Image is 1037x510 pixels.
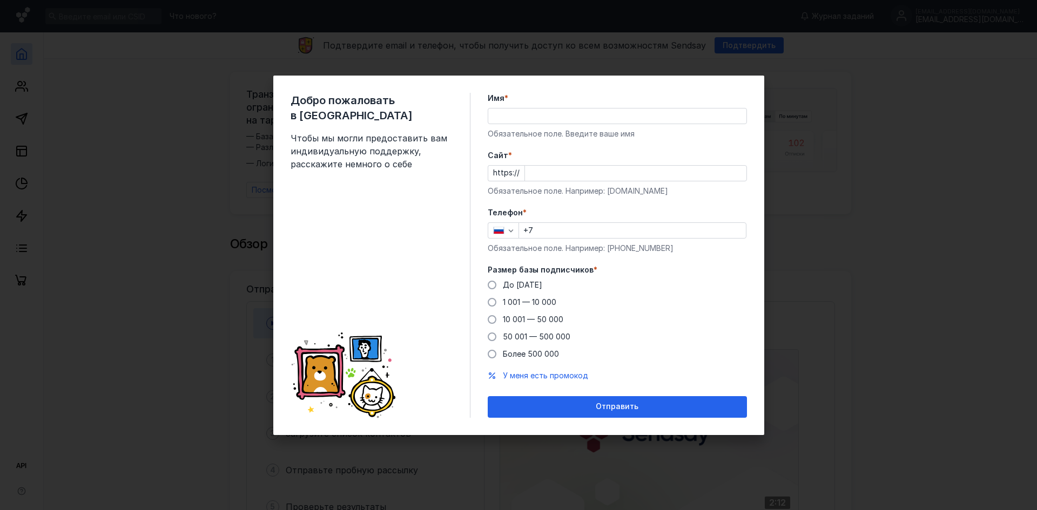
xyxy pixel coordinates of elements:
[503,332,570,341] span: 50 001 — 500 000
[596,402,638,411] span: Отправить
[488,128,747,139] div: Обязательное поле. Введите ваше имя
[488,186,747,196] div: Обязательное поле. Например: [DOMAIN_NAME]
[488,207,523,218] span: Телефон
[503,371,588,380] span: У меня есть промокод
[488,243,747,254] div: Обязательное поле. Например: [PHONE_NUMBER]
[488,264,594,275] span: Размер базы подписчиков
[488,396,747,418] button: Отправить
[488,93,504,104] span: Имя
[503,280,542,289] span: До [DATE]
[291,132,453,171] span: Чтобы мы могли предоставить вам индивидуальную поддержку, расскажите немного о себе
[503,297,556,307] span: 1 001 — 10 000
[488,150,508,161] span: Cайт
[503,315,563,324] span: 10 001 — 50 000
[503,370,588,381] button: У меня есть промокод
[503,349,559,358] span: Более 500 000
[291,93,453,123] span: Добро пожаловать в [GEOGRAPHIC_DATA]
